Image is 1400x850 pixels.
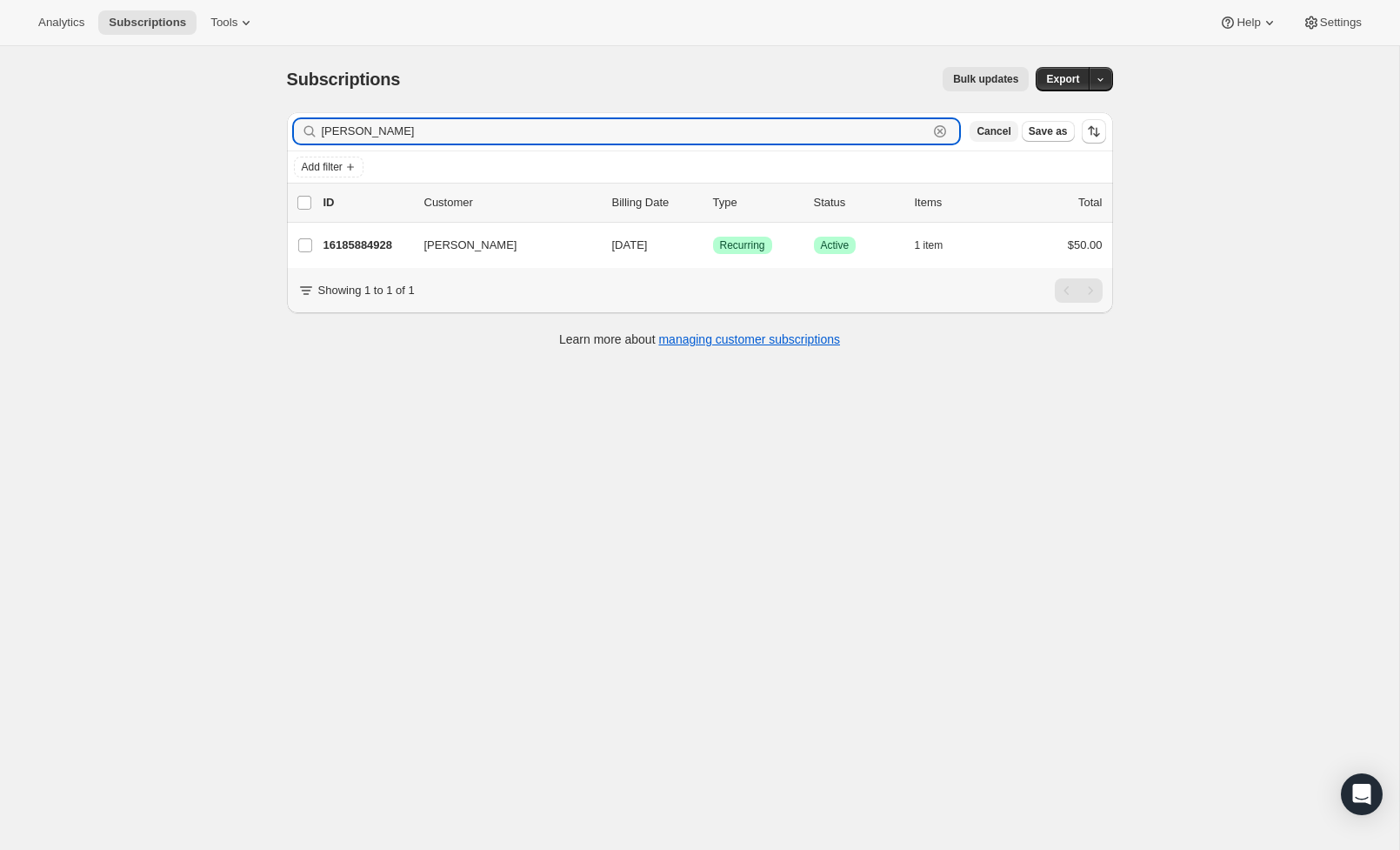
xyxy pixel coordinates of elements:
[323,233,1103,258] div: 16185884928[PERSON_NAME][DATE]SuccessRecurringSuccessActive1 item$50.00
[318,282,415,299] p: Showing 1 to 1 of 1
[915,238,943,252] span: 1 item
[720,238,765,252] span: Recurring
[612,238,648,251] span: [DATE]
[1046,72,1079,86] span: Export
[1029,124,1068,138] span: Save as
[1082,119,1106,144] button: Sort the results
[658,332,840,346] a: managing customer subscriptions
[970,121,1017,142] button: Cancel
[977,124,1010,138] span: Cancel
[294,157,363,177] button: Add filter
[38,16,84,30] span: Analytics
[28,10,95,35] button: Analytics
[98,10,197,35] button: Subscriptions
[1022,121,1075,142] button: Save as
[713,194,800,211] div: Type
[915,194,1002,211] div: Items
[323,237,410,254] p: 16185884928
[210,16,237,30] span: Tools
[322,119,929,144] input: Filter subscribers
[200,10,265,35] button: Tools
[1078,194,1102,211] p: Total
[1209,10,1288,35] button: Help
[953,72,1018,86] span: Bulk updates
[931,123,949,140] button: Clear
[287,70,401,89] span: Subscriptions
[302,160,343,174] span: Add filter
[424,194,598,211] p: Customer
[943,67,1029,91] button: Bulk updates
[915,233,963,258] button: 1 item
[559,331,840,348] p: Learn more about
[1341,773,1383,815] div: Open Intercom Messenger
[414,231,588,259] button: [PERSON_NAME]
[109,16,186,30] span: Subscriptions
[323,194,410,211] p: ID
[612,194,699,211] p: Billing Date
[323,194,1103,211] div: IDCustomerBilling DateTypeStatusItemsTotal
[814,194,901,211] p: Status
[1320,16,1362,30] span: Settings
[1036,67,1090,91] button: Export
[1055,278,1103,303] nav: Pagination
[821,238,850,252] span: Active
[1237,16,1260,30] span: Help
[1068,238,1103,251] span: $50.00
[424,237,517,254] span: [PERSON_NAME]
[1292,10,1372,35] button: Settings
